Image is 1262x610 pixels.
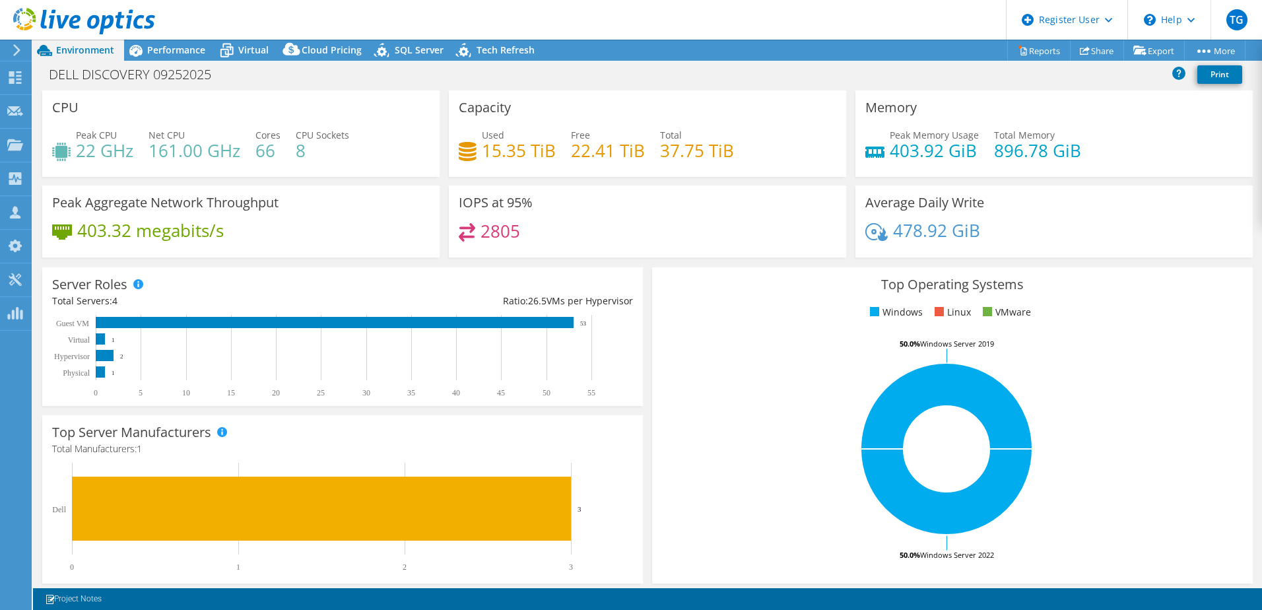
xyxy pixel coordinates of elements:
h4: 403.32 megabits/s [77,223,224,238]
text: Physical [63,368,90,378]
a: Print [1197,65,1242,84]
span: Used [482,129,504,141]
text: 25 [317,388,325,397]
text: 1 [112,370,115,376]
tspan: Windows Server 2022 [920,550,994,560]
text: 30 [362,388,370,397]
span: Cloud Pricing [302,44,362,56]
text: 0 [70,562,74,572]
span: Cores [255,129,281,141]
div: Ratio: VMs per Hypervisor [343,294,633,308]
h4: 896.78 GiB [994,143,1081,158]
text: 5 [139,388,143,397]
h4: 403.92 GiB [890,143,979,158]
text: Hypervisor [54,352,90,361]
h4: 66 [255,143,281,158]
h3: Server Roles [52,277,127,292]
text: 3 [569,562,573,572]
text: 53 [580,320,587,327]
h4: 15.35 TiB [482,143,556,158]
span: Total [660,129,682,141]
span: 1 [137,442,142,455]
text: 0 [94,388,98,397]
h1: DELL DISCOVERY 09252025 [43,67,232,82]
text: 15 [227,388,235,397]
h3: Top Operating Systems [662,277,1243,292]
text: Guest VM [56,319,89,328]
text: Virtual [68,335,90,345]
tspan: Windows Server 2019 [920,339,994,349]
li: Linux [931,305,971,320]
h3: IOPS at 95% [459,195,533,210]
h4: 22.41 TiB [571,143,645,158]
span: Net CPU [149,129,185,141]
li: VMware [980,305,1031,320]
h3: Capacity [459,100,511,115]
span: Tech Refresh [477,44,535,56]
li: Windows [867,305,923,320]
text: 2 [120,353,123,360]
h3: CPU [52,100,79,115]
h3: Average Daily Write [865,195,984,210]
h4: 161.00 GHz [149,143,240,158]
a: Share [1070,40,1124,61]
svg: \n [1144,14,1156,26]
div: Total Servers: [52,294,343,308]
text: 55 [587,388,595,397]
text: 40 [452,388,460,397]
h4: 8 [296,143,349,158]
span: 26.5 [528,294,547,307]
text: 45 [497,388,505,397]
span: CPU Sockets [296,129,349,141]
h4: Total Manufacturers: [52,442,633,456]
span: 4 [112,294,117,307]
h4: 2805 [481,224,520,238]
text: Dell [52,505,66,514]
a: Reports [1007,40,1071,61]
h3: Peak Aggregate Network Throughput [52,195,279,210]
h4: 22 GHz [76,143,133,158]
text: 20 [272,388,280,397]
a: Project Notes [36,591,111,607]
text: 1 [236,562,240,572]
a: Export [1123,40,1185,61]
span: Peak CPU [76,129,117,141]
h4: 478.92 GiB [893,223,980,238]
span: Free [571,129,590,141]
a: More [1184,40,1245,61]
text: 1 [112,337,115,343]
span: TG [1226,9,1247,30]
text: 3 [578,505,581,513]
span: SQL Server [395,44,444,56]
text: 10 [182,388,190,397]
tspan: 50.0% [900,339,920,349]
text: 2 [403,562,407,572]
span: Performance [147,44,205,56]
span: Total Memory [994,129,1055,141]
h4: 37.75 TiB [660,143,734,158]
span: Peak Memory Usage [890,129,979,141]
span: Virtual [238,44,269,56]
h3: Memory [865,100,917,115]
tspan: 50.0% [900,550,920,560]
span: Environment [56,44,114,56]
text: 50 [543,388,550,397]
h3: Top Server Manufacturers [52,425,211,440]
text: 35 [407,388,415,397]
